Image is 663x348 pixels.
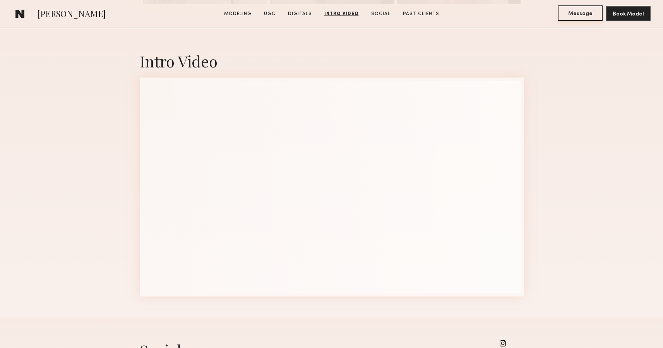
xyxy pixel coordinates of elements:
button: Message [558,5,603,21]
a: Intro Video [321,10,362,17]
a: Modeling [221,10,255,17]
span: [PERSON_NAME] [38,8,106,21]
div: Intro Video [140,51,524,71]
a: Past Clients [400,10,442,17]
a: Digitals [285,10,315,17]
a: Social [368,10,394,17]
a: Book Model [606,10,651,17]
button: Book Model [606,6,651,21]
a: UGC [261,10,279,17]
